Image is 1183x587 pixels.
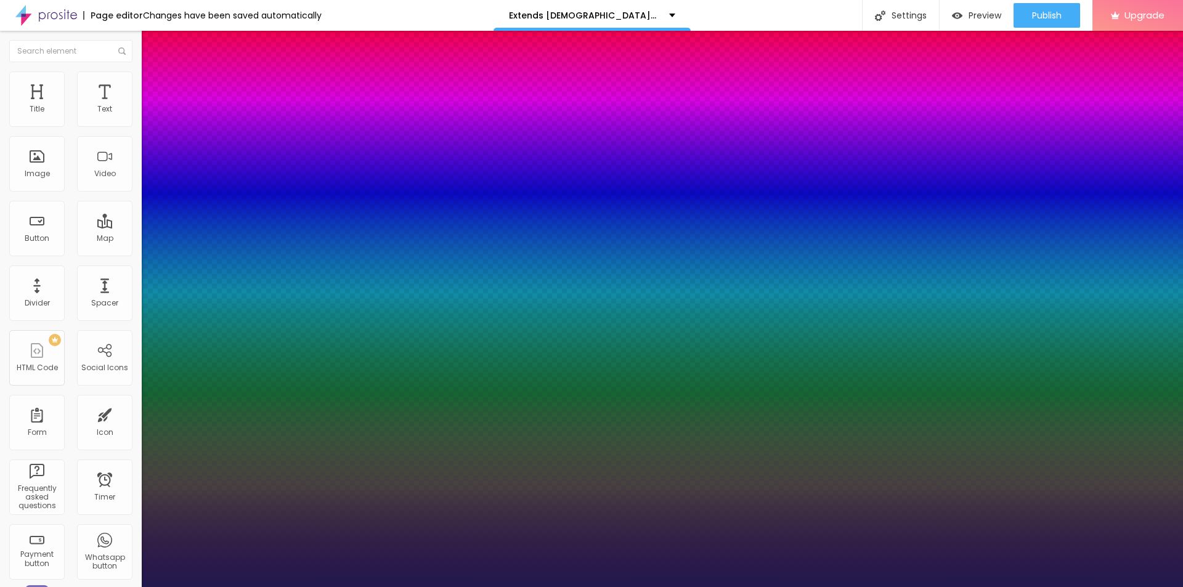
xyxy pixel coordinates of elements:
[25,234,49,243] div: Button
[118,47,126,55] img: Icone
[1124,10,1165,20] span: Upgrade
[1014,3,1080,28] button: Publish
[509,11,660,20] p: Extends [DEMOGRAPHIC_DATA][MEDICAL_DATA] Reviews Updated 2025
[25,299,50,307] div: Divider
[12,484,61,511] div: Frequently asked questions
[1032,10,1062,20] span: Publish
[80,553,129,571] div: Whatsapp button
[97,105,112,113] div: Text
[143,11,322,20] div: Changes have been saved automatically
[9,40,132,62] input: Search element
[94,169,116,178] div: Video
[969,10,1001,20] span: Preview
[97,234,113,243] div: Map
[952,10,962,21] img: view-1.svg
[28,428,47,437] div: Form
[25,169,50,178] div: Image
[940,3,1014,28] button: Preview
[12,550,61,568] div: Payment button
[17,363,58,372] div: HTML Code
[30,105,44,113] div: Title
[81,363,128,372] div: Social Icons
[94,493,115,501] div: Timer
[875,10,885,21] img: Icone
[83,11,143,20] div: Page editor
[91,299,118,307] div: Spacer
[97,428,113,437] div: Icon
